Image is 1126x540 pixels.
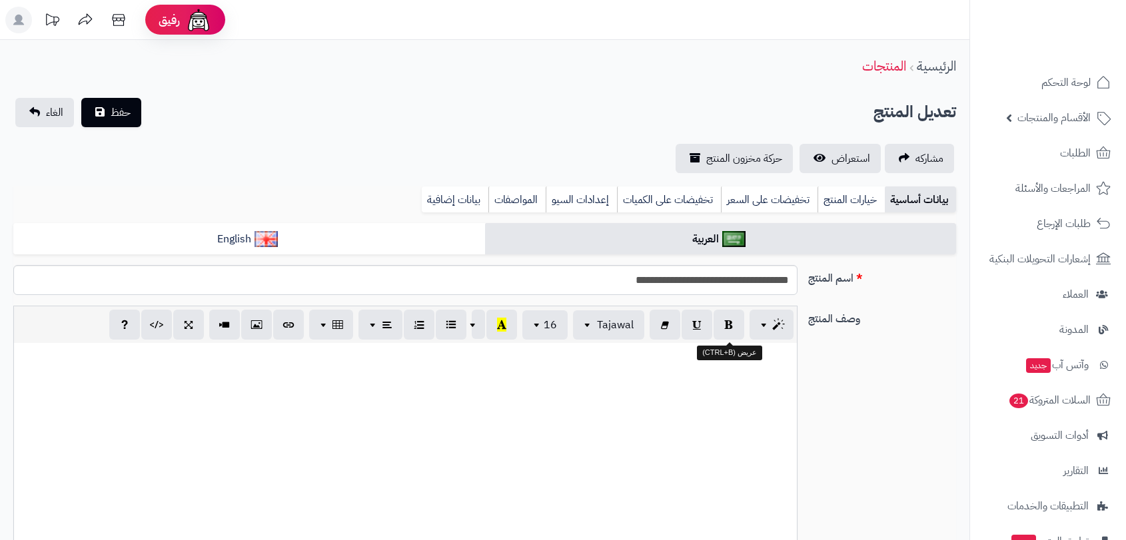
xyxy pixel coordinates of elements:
[46,105,63,121] span: الغاء
[721,186,818,213] a: تخفيضات على السعر
[485,223,957,256] a: العربية
[885,144,954,173] a: مشاركه
[1009,394,1028,408] span: 21
[81,98,141,127] button: حفظ
[978,349,1118,381] a: وآتس آبجديد
[803,265,962,286] label: اسم المنتج
[862,56,906,76] a: المنتجات
[978,278,1118,310] a: العملاء
[1007,497,1089,515] span: التطبيقات والخدمات
[15,98,74,127] a: الغاء
[1060,144,1091,162] span: الطلبات
[873,99,956,126] h2: تعديل المنتج
[488,186,546,213] a: المواصفات
[617,186,721,213] a: تخفيضات على الكميات
[885,186,956,213] a: بيانات أساسية
[818,186,885,213] a: خيارات المنتج
[1063,461,1089,480] span: التقارير
[978,208,1118,240] a: طلبات الإرجاع
[722,231,746,247] img: العربية
[706,150,782,166] span: حركة مخزون المنتج
[978,490,1118,522] a: التطبيقات والخدمات
[978,455,1118,487] a: التقارير
[978,172,1118,204] a: المراجعات والأسئلة
[676,144,793,173] a: حركة مخزون المنتج
[1041,73,1091,92] span: لوحة التحكم
[522,310,568,340] button: 16
[915,150,943,166] span: مشاركه
[1059,320,1089,339] span: المدونة
[573,310,644,340] button: Tajawal
[185,7,212,33] img: ai-face.png
[111,105,131,121] span: حفظ
[989,250,1091,268] span: إشعارات التحويلات البنكية
[1035,36,1113,64] img: logo-2.png
[978,67,1118,99] a: لوحة التحكم
[13,223,485,256] a: English
[1063,285,1089,304] span: العملاء
[159,12,180,28] span: رفيق
[1026,358,1051,373] span: جديد
[255,231,278,247] img: English
[35,7,69,37] a: تحديثات المنصة
[697,346,762,360] div: عريض (CTRL+B)
[978,419,1118,451] a: أدوات التسويق
[422,186,488,213] a: بيانات إضافية
[544,317,557,333] span: 16
[978,137,1118,169] a: الطلبات
[1031,426,1089,445] span: أدوات التسويق
[803,306,962,327] label: وصف المنتج
[1017,109,1091,127] span: الأقسام والمنتجات
[1015,179,1091,198] span: المراجعات والأسئلة
[978,243,1118,275] a: إشعارات التحويلات البنكية
[917,56,956,76] a: الرئيسية
[1008,391,1091,409] span: السلات المتروكة
[800,144,881,173] a: استعراض
[978,314,1118,346] a: المدونة
[978,384,1118,416] a: السلات المتروكة21
[832,150,870,166] span: استعراض
[1037,214,1091,233] span: طلبات الإرجاع
[597,317,634,333] span: Tajawal
[1025,356,1089,374] span: وآتس آب
[546,186,617,213] a: إعدادات السيو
